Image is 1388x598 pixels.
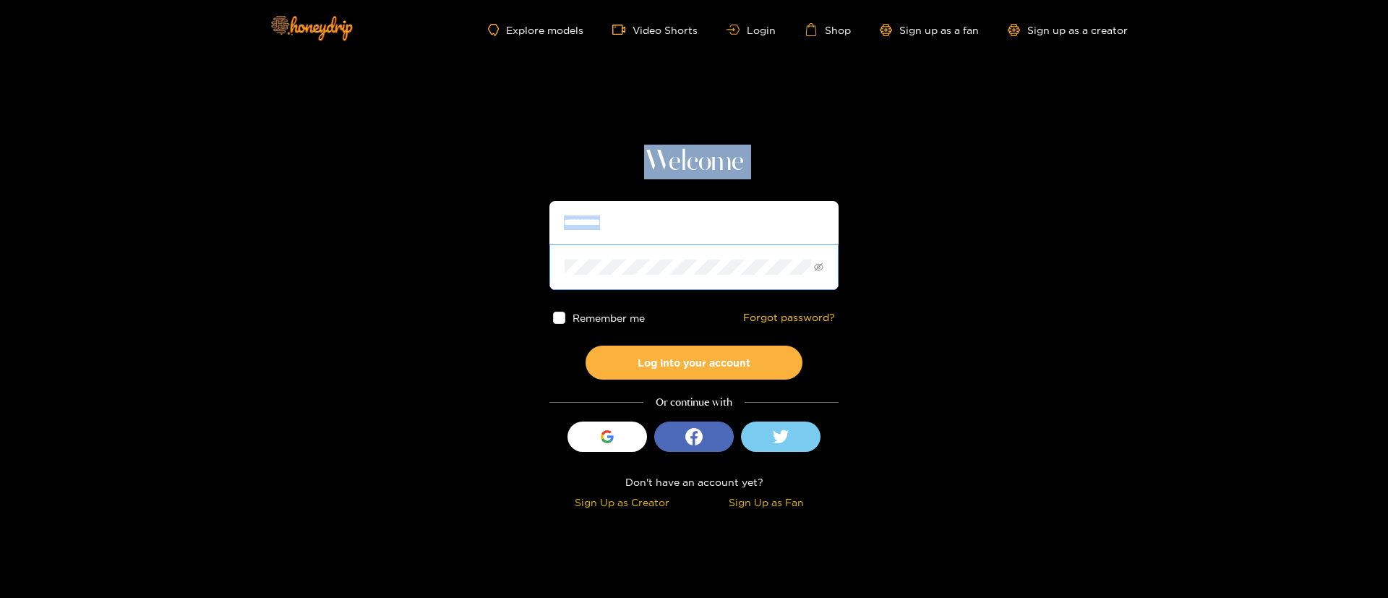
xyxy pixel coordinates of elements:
[698,494,835,511] div: Sign Up as Fan
[573,312,645,323] span: Remember me
[612,23,698,36] a: Video Shorts
[549,145,839,179] h1: Welcome
[880,24,979,36] a: Sign up as a fan
[727,25,776,35] a: Login
[553,494,690,511] div: Sign Up as Creator
[743,312,835,324] a: Forgot password?
[814,262,823,272] span: eye-invisible
[488,24,583,36] a: Explore models
[586,346,802,380] button: Log into your account
[549,474,839,490] div: Don't have an account yet?
[805,23,851,36] a: Shop
[612,23,633,36] span: video-camera
[549,394,839,411] div: Or continue with
[1008,24,1128,36] a: Sign up as a creator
